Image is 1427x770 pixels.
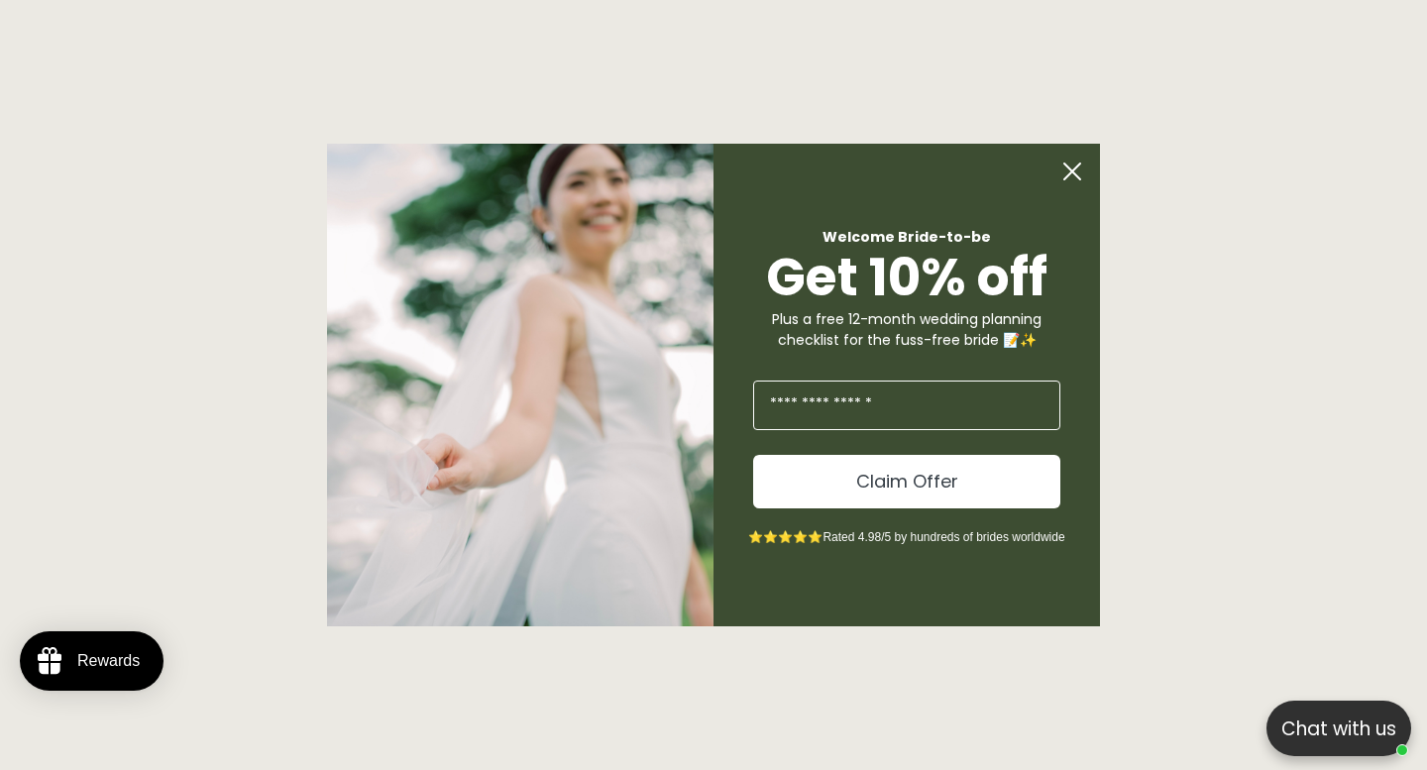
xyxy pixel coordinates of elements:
[753,381,1060,430] input: Enter Your Email
[1052,152,1092,191] button: Close dialog
[327,144,713,627] img: Bone and Grey
[753,455,1060,508] button: Claim Offer
[77,652,140,670] div: Rewards
[1266,701,1411,756] button: Open chatbox
[823,227,991,247] span: Welcome Bride-to-be
[766,241,1047,313] span: Get 10% off
[823,530,1064,544] span: Rated 4.98/5 by hundreds of brides worldwide
[1266,715,1411,743] p: Chat with us
[772,309,1042,350] span: Plus a free 12-month wedding planning checklist for the fuss-free bride 📝✨
[748,530,823,544] span: ⭐⭐⭐⭐⭐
